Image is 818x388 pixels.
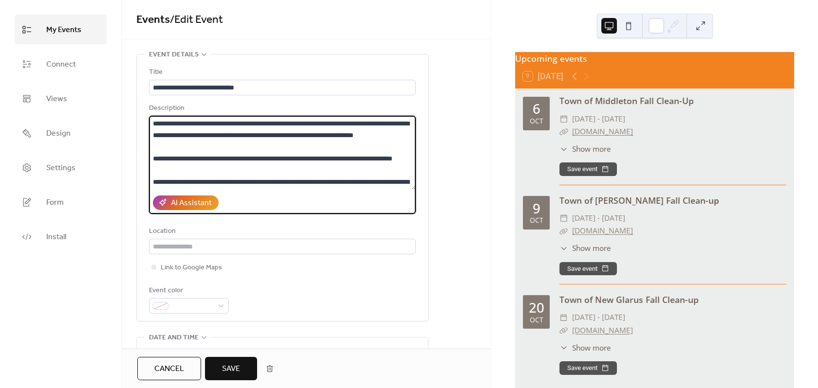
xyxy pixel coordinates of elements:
[559,212,568,225] div: ​
[15,153,107,182] a: Settings
[530,118,543,124] div: Oct
[559,324,568,337] div: ​
[46,57,76,72] span: Connect
[149,285,227,297] div: Event color
[559,113,568,125] div: ​
[572,325,633,335] a: [DOMAIN_NAME]
[530,217,543,224] div: Oct
[572,311,625,324] span: [DATE] - [DATE]
[15,222,107,251] a: Install
[137,357,201,380] button: Cancel
[572,243,611,254] span: Show more
[15,15,107,44] a: My Events
[149,49,199,61] span: Event details
[46,195,64,210] span: Form
[559,342,568,353] div: ​
[559,243,611,254] button: ​Show more
[529,301,544,315] div: 20
[149,332,199,344] span: Date and time
[559,294,699,305] a: Town of New Glarus Fall Clean-up
[171,197,212,209] div: AI Assistant
[149,103,414,114] div: Description
[572,143,611,155] span: Show more
[559,125,568,138] div: ​
[559,143,611,155] button: ​Show more
[149,67,414,78] div: Title
[559,262,617,276] button: Save event
[136,9,170,31] a: Events
[572,126,633,137] a: [DOMAIN_NAME]
[530,317,543,323] div: Oct
[559,311,568,324] div: ​
[46,22,81,37] span: My Events
[559,95,694,106] a: Town of Middleton Fall Clean-Up
[572,113,625,125] span: [DATE] - [DATE]
[46,126,71,141] span: Design
[222,363,240,375] span: Save
[15,187,107,217] a: Form
[572,212,625,225] span: [DATE] - [DATE]
[15,84,107,113] a: Views
[533,202,540,215] div: 9
[559,143,568,155] div: ​
[149,226,414,237] div: Location
[154,363,184,375] span: Cancel
[46,229,66,245] span: Install
[559,162,617,176] button: Save event
[533,102,540,116] div: 6
[559,342,611,353] button: ​Show more
[15,118,107,148] a: Design
[559,225,568,237] div: ​
[15,49,107,79] a: Connect
[559,361,617,375] button: Save event
[153,195,219,210] button: AI Assistant
[170,9,223,31] span: / Edit Event
[559,243,568,254] div: ​
[515,52,794,65] div: Upcoming events
[572,226,633,236] a: [DOMAIN_NAME]
[161,262,222,274] span: Link to Google Maps
[559,194,719,206] a: Town of [PERSON_NAME] Fall Clean-up
[46,160,75,176] span: Settings
[46,91,67,106] span: Views
[205,357,257,380] button: Save
[572,342,611,353] span: Show more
